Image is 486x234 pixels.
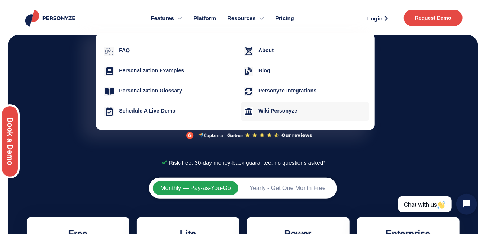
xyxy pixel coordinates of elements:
[119,88,227,94] h4: Personalization Glossary
[359,13,396,24] a: Login
[153,181,238,195] button: Monthly — Pay-as-You-Go
[102,62,230,80] a: Personalization Examples
[151,14,174,23] span: Features
[160,185,231,191] span: Monthly — Pay-as-You-Go
[119,67,227,74] h4: Personalization Examples
[275,14,294,23] span: Pricing
[258,88,366,94] h4: Personyze Integrations
[222,4,270,33] a: Resources
[193,14,216,23] span: Platform
[227,14,256,23] span: Resources
[241,82,369,101] a: Personyze Integrations
[404,10,463,26] a: Request Demo
[241,102,369,121] a: Wiki Personyze
[270,4,300,33] a: Pricing
[241,42,369,60] a: About
[242,181,333,195] button: Yearly - Get One Month Free
[119,47,227,54] h4: FAQ
[102,42,230,60] a: FAQ
[258,47,366,54] h4: About
[145,4,188,33] a: Features
[102,102,230,121] a: Schedule a Live Demo
[188,4,222,33] a: Platform
[102,82,230,101] a: Personalization Glossary
[241,62,369,80] a: Blog
[258,67,366,74] h4: Blog
[415,15,451,20] span: Request Demo
[119,108,227,114] h4: Schedule a Live Demo
[367,16,383,21] span: Login
[167,157,325,169] span: Risk-free: 30-day money-back guarantee, no questions asked*
[250,185,326,191] span: Yearly - Get One Month Free
[258,108,366,114] h4: Wiki Personyze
